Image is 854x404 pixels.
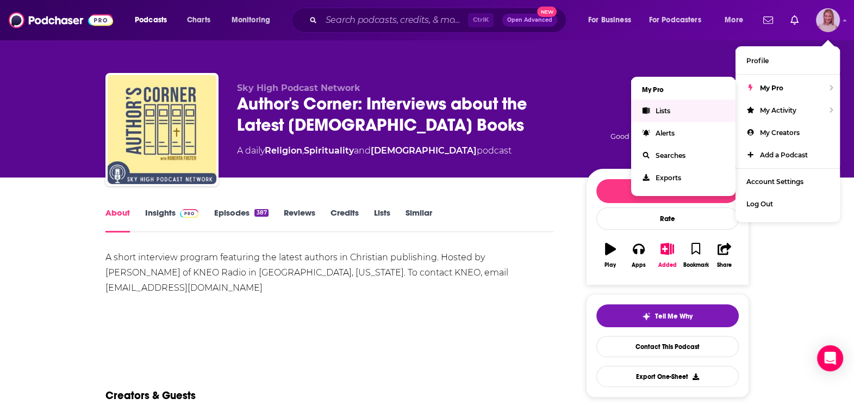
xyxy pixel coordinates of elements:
div: Good podcast? Give it some love! [586,83,749,150]
span: and [354,145,371,156]
button: tell me why sparkleTell Me Why [596,304,739,327]
div: A short interview program featuring the latest authors in Christian publishing. Hosted by [PERSON... [105,250,554,296]
span: Profile [746,57,769,65]
button: Added [653,236,681,275]
button: open menu [642,11,717,29]
div: Bookmark [683,262,708,268]
a: Lists [374,207,390,232]
span: Charts [187,13,210,28]
a: Add a Podcast [735,144,840,166]
a: About [105,207,130,232]
button: open menu [224,11,284,29]
span: New [537,7,557,17]
div: Share [717,262,732,268]
span: Log Out [746,200,773,208]
button: Play [596,236,625,275]
input: Search podcasts, credits, & more... [321,11,468,29]
img: tell me why sparkle [642,312,651,321]
button: Apps [625,236,653,275]
span: , [302,145,304,156]
a: [DEMOGRAPHIC_DATA] [371,145,477,156]
img: Podchaser Pro [180,209,199,218]
a: Account Settings [735,170,840,193]
h2: Creators & Guests [105,389,196,402]
button: Show profile menu [816,8,840,32]
button: Follow [596,179,739,203]
span: Monitoring [232,13,270,28]
a: Episodes387 [214,207,268,232]
a: Profile [735,50,840,72]
img: User Profile [816,8,840,32]
div: Open Intercom Messenger [817,345,843,371]
a: Show notifications dropdown [786,11,803,29]
a: Show notifications dropdown [759,11,777,29]
span: Account Settings [746,177,803,186]
button: Share [710,236,738,275]
span: For Business [588,13,631,28]
div: Added [658,262,677,268]
span: Podcasts [135,13,167,28]
span: Logged in as leannebush [816,8,840,32]
img: Author's Corner: Interviews about the Latest Christian Books [108,75,216,184]
span: More [725,13,743,28]
button: open menu [717,11,757,29]
a: My Creators [735,121,840,144]
div: Apps [632,262,646,268]
button: Bookmark [682,236,710,275]
span: Tell Me Why [655,312,693,321]
span: Ctrl K [468,13,494,27]
span: My Activity [760,106,796,114]
span: Good podcast? Give it some love! [610,132,725,140]
a: Contact This Podcast [596,336,739,357]
div: 387 [254,209,268,217]
a: Reviews [284,207,315,232]
button: open menu [581,11,645,29]
img: Podchaser - Follow, Share and Rate Podcasts [9,10,113,30]
span: For Podcasters [649,13,701,28]
div: A daily podcast [237,144,512,157]
div: Search podcasts, credits, & more... [302,8,577,33]
button: Export One-Sheet [596,366,739,387]
a: Spirituality [304,145,354,156]
button: Open AdvancedNew [502,14,557,27]
span: Add a Podcast [760,151,808,159]
span: My Creators [760,128,800,137]
span: My Pro [760,84,783,92]
span: Open Advanced [507,17,552,23]
div: Play [604,262,616,268]
span: Sky High Podcast Network [237,83,360,93]
ul: Show profile menu [735,46,840,222]
div: Rate [596,207,739,230]
a: Charts [180,11,217,29]
button: open menu [127,11,181,29]
a: Credits [331,207,359,232]
a: Similar [406,207,432,232]
a: Religion [265,145,302,156]
a: InsightsPodchaser Pro [145,207,199,232]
